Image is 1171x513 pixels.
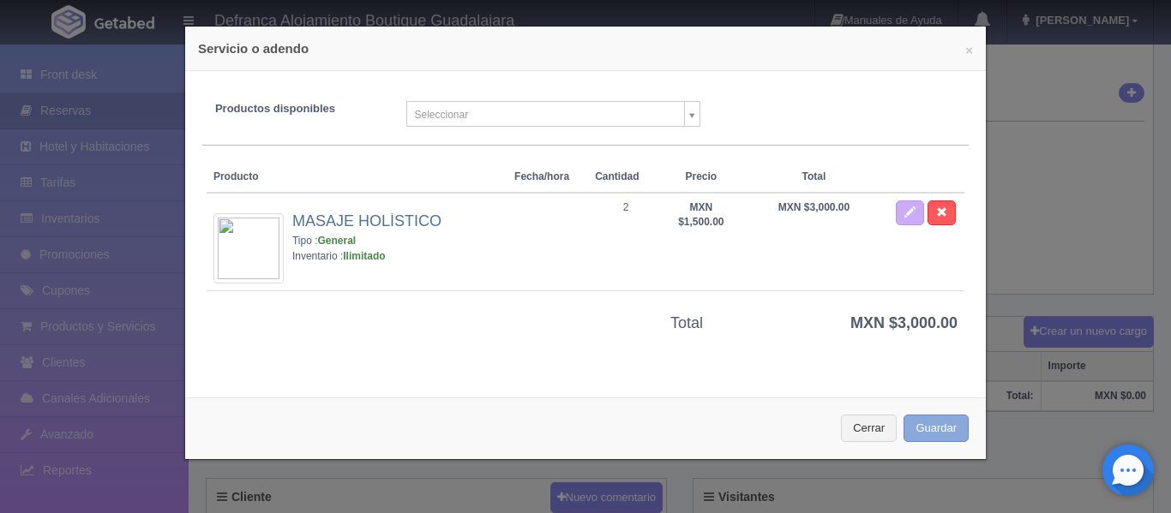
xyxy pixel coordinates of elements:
[678,201,724,228] strong: MXN $1,500.00
[292,249,501,264] div: Inventario :
[207,163,507,192] th: Producto
[670,315,732,332] h3: Total
[292,234,501,248] div: Tipo :
[965,44,973,57] button: ×
[198,39,973,57] h4: Servicio o adendo
[904,415,969,443] button: Guardar
[841,415,897,443] button: Cerrar
[664,163,739,192] th: Precio
[414,102,677,128] span: Seleccionar
[292,212,441,230] a: MASAJE HOLÍSTICO
[343,250,385,262] strong: Ilimitado
[588,163,664,192] th: Cantidad
[850,314,958,331] strong: MXN $3,000.00
[507,163,588,192] th: Fecha/hora
[406,101,700,127] a: Seleccionar
[778,201,850,213] strong: MXN $3,000.00
[588,193,664,291] td: 2
[317,235,356,247] strong: General
[218,218,279,279] img: 72x72&text=Sin+imagen
[202,101,394,117] label: Productos disponibles
[739,163,890,192] th: Total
